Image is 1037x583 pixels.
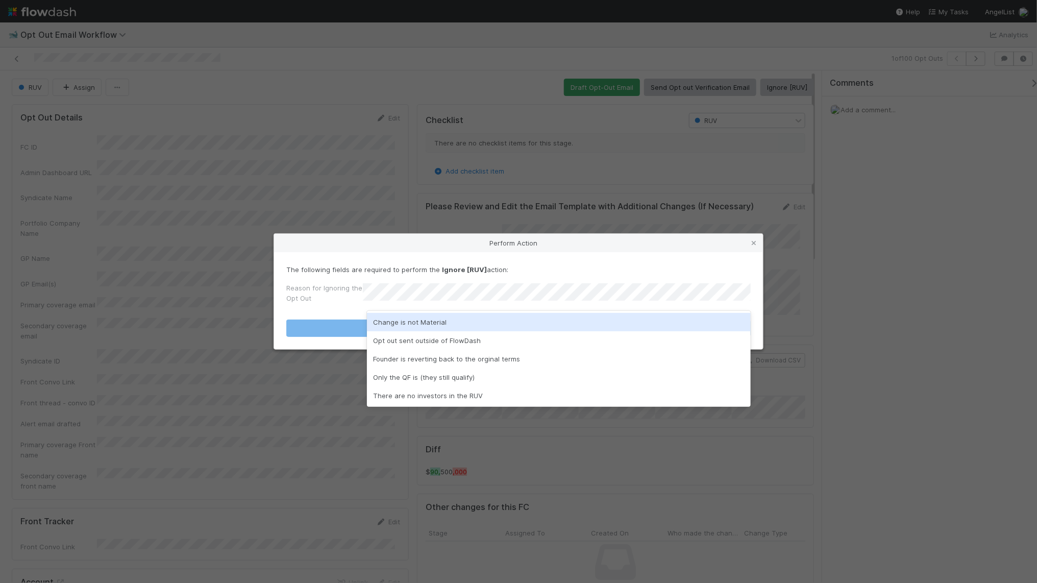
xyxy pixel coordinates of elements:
[286,283,363,303] label: Reason for Ignoring the Opt Out
[274,234,763,252] div: Perform Action
[286,320,751,337] button: Ignore [RUV]
[442,265,487,274] strong: Ignore [RUV]
[367,368,751,386] div: Only the QF is (they still qualify)
[367,386,751,405] div: There are no investors in the RUV
[286,264,751,275] p: The following fields are required to perform the action:
[367,331,751,350] div: Opt out sent outside of FlowDash
[367,313,751,331] div: Change is not Material
[367,350,751,368] div: Founder is reverting back to the orginal terms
